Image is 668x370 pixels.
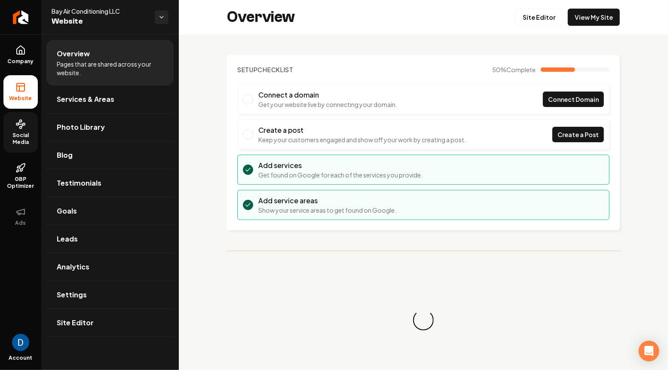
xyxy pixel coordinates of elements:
[258,196,396,206] h3: Add service areas
[57,60,163,77] span: Pages that are shared across your website.
[639,341,659,361] div: Open Intercom Messenger
[258,171,423,179] p: Get found on Google for each of the services you provide.
[57,290,87,300] span: Settings
[3,38,38,72] a: Company
[52,15,148,28] span: Website
[46,253,174,281] a: Analytics
[6,95,36,102] span: Website
[46,281,174,309] a: Settings
[57,49,90,59] span: Overview
[409,306,438,335] div: Loading
[543,92,604,107] a: Connect Domain
[46,113,174,141] a: Photo Library
[515,9,563,26] a: Site Editor
[57,150,73,160] span: Blog
[552,127,604,142] a: Create a Post
[13,10,29,24] img: Rebolt Logo
[9,355,33,361] span: Account
[4,58,37,65] span: Company
[506,66,536,73] span: Complete
[258,100,397,109] p: Get your website live by connecting your domain.
[258,206,396,214] p: Show your service areas to get found on Google.
[57,94,114,104] span: Services & Areas
[258,135,466,144] p: Keep your customers engaged and show off your work by creating a post.
[46,169,174,197] a: Testimonials
[46,197,174,225] a: Goals
[568,9,620,26] a: View My Site
[57,234,78,244] span: Leads
[12,334,29,351] button: Open user button
[548,95,599,104] span: Connect Domain
[46,225,174,253] a: Leads
[52,7,148,15] span: Bay Air Conditioning LLC
[46,86,174,113] a: Services & Areas
[57,262,89,272] span: Analytics
[12,334,29,351] img: David Rice
[237,66,258,73] span: Setup
[57,206,77,216] span: Goals
[3,132,38,146] span: Social Media
[227,9,295,26] h2: Overview
[3,112,38,153] a: Social Media
[57,122,105,132] span: Photo Library
[46,309,174,336] a: Site Editor
[57,318,94,328] span: Site Editor
[258,160,423,171] h3: Add services
[258,125,466,135] h3: Create a post
[3,176,38,190] span: GBP Optimizer
[46,141,174,169] a: Blog
[558,130,599,139] span: Create a Post
[3,156,38,196] a: GBP Optimizer
[258,90,397,100] h3: Connect a domain
[12,220,30,226] span: Ads
[492,65,536,74] span: 50 %
[57,178,101,188] span: Testimonials
[237,65,294,74] h2: Checklist
[3,200,38,233] button: Ads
